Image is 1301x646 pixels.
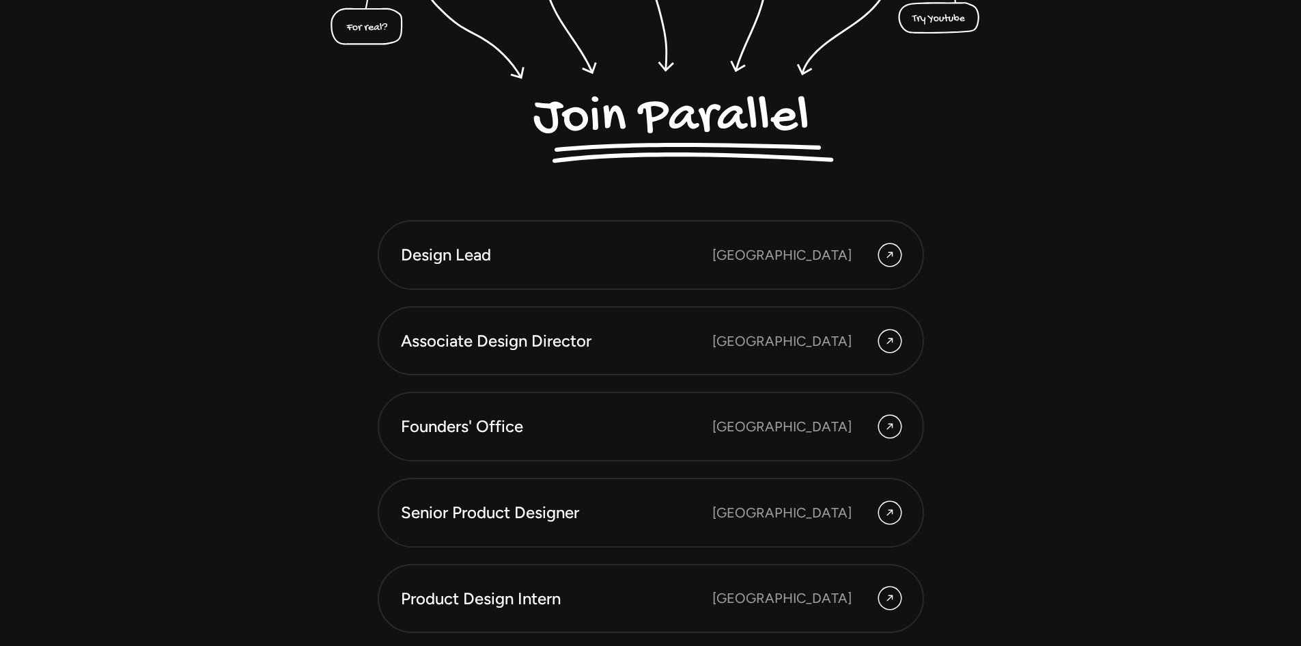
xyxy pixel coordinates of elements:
[401,329,712,353] div: Associate Design Director
[401,415,712,438] div: Founders' Office
[401,587,712,610] div: Product Design Intern
[401,501,712,524] div: Senior Product Designer
[378,392,924,461] a: Founders' Office [GEOGRAPHIC_DATA]
[712,416,852,437] div: [GEOGRAPHIC_DATA]
[712,245,852,265] div: [GEOGRAPHIC_DATA]
[712,588,852,608] div: [GEOGRAPHIC_DATA]
[401,243,712,267] div: Design Lead
[378,478,924,548] a: Senior Product Designer [GEOGRAPHIC_DATA]
[378,306,924,376] a: Associate Design Director [GEOGRAPHIC_DATA]
[712,331,852,351] div: [GEOGRAPHIC_DATA]
[712,502,852,523] div: [GEOGRAPHIC_DATA]
[378,220,924,290] a: Design Lead [GEOGRAPHIC_DATA]
[378,564,924,634] a: Product Design Intern [GEOGRAPHIC_DATA]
